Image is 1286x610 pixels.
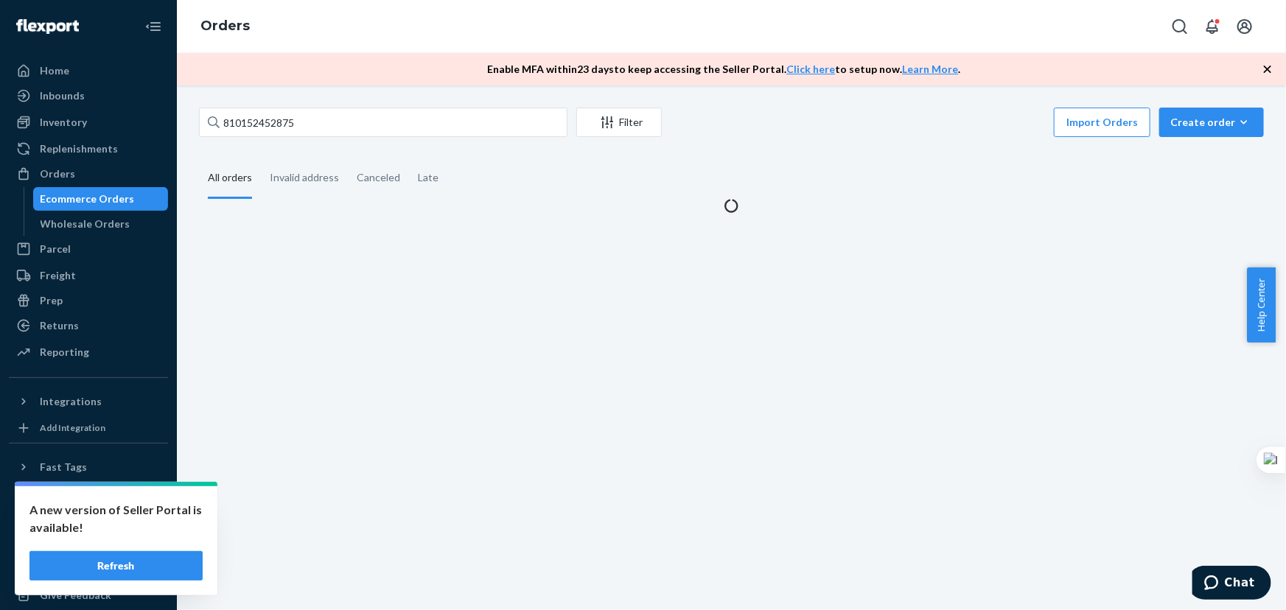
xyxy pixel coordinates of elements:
a: Freight [9,264,168,287]
div: Prep [40,293,63,308]
div: Late [418,158,438,197]
div: Freight [40,268,76,283]
a: Settings [9,508,168,532]
a: Help Center [9,558,168,582]
button: Open Search Box [1165,12,1195,41]
div: Returns [40,318,79,333]
div: Inventory [40,115,87,130]
a: Replenishments [9,137,168,161]
button: Integrations [9,390,168,413]
a: Ecommerce Orders [33,187,169,211]
a: Home [9,59,168,83]
a: Wholesale Orders [33,212,169,236]
a: Inventory [9,111,168,134]
div: Add Integration [40,421,105,434]
button: Open notifications [1198,12,1227,41]
div: Orders [40,166,75,181]
a: Returns [9,314,168,337]
div: Home [40,63,69,78]
div: Create order [1170,115,1253,130]
button: Filter [576,108,662,137]
a: Orders [9,162,168,186]
div: Give Feedback [40,588,111,603]
div: Invalid address [270,158,339,197]
div: Replenishments [40,141,118,156]
div: Inbounds [40,88,85,103]
input: Search orders [199,108,567,137]
div: Reporting [40,345,89,360]
button: Open account menu [1230,12,1259,41]
button: Fast Tags [9,455,168,479]
a: Add Fast Tag [9,485,168,502]
ol: breadcrumbs [189,5,262,48]
p: A new version of Seller Portal is available! [29,501,203,536]
div: Filter [577,115,661,130]
div: Fast Tags [40,460,87,474]
p: Enable MFA within 23 days to keep accessing the Seller Portal. to setup now. . [488,62,961,77]
div: Integrations [40,394,102,409]
a: Add Integration [9,419,168,437]
iframe: Opens a widget where you can chat to one of our agents [1192,566,1271,603]
a: Reporting [9,340,168,364]
a: Orders [200,18,250,34]
button: Give Feedback [9,583,168,607]
div: Parcel [40,242,71,256]
button: Refresh [29,551,203,581]
div: Wholesale Orders [41,217,130,231]
div: Ecommerce Orders [41,192,135,206]
a: Click here [787,63,836,75]
div: All orders [208,158,252,199]
a: Inbounds [9,84,168,108]
img: Flexport logo [16,19,79,34]
button: Talk to Support [9,533,168,557]
a: Learn More [903,63,959,75]
button: Close Navigation [139,12,168,41]
div: Canceled [357,158,400,197]
button: Import Orders [1054,108,1150,137]
button: Help Center [1247,267,1276,343]
a: Prep [9,289,168,312]
button: Create order [1159,108,1264,137]
a: Parcel [9,237,168,261]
